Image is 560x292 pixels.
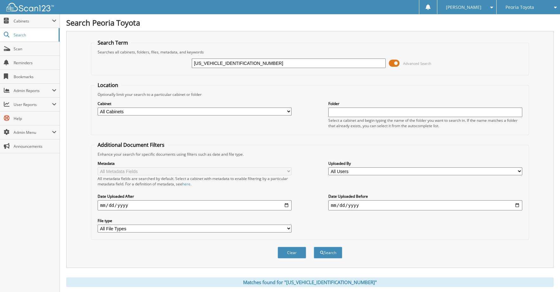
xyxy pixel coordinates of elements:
label: Metadata [98,161,292,166]
span: User Reports [14,102,52,107]
div: Matches found for "[US_VEHICLE_IDENTIFICATION_NUMBER]" [66,277,554,287]
h1: Search Peoria Toyota [66,17,554,28]
input: start [98,200,292,210]
span: Admin Reports [14,88,52,93]
span: Reminders [14,60,56,65]
img: scan123-logo-white.svg [6,3,54,11]
div: All metadata fields are searched by default. Select a cabinet with metadata to enable filtering b... [98,176,292,187]
label: Date Uploaded After [98,194,292,199]
label: Folder [328,101,522,106]
span: Help [14,116,56,121]
span: Peoria Toyota [505,5,534,9]
div: Select a cabinet and begin typing the name of the folder you want to search in. If the name match... [328,118,522,128]
a: here [182,181,190,187]
button: Search [314,247,342,258]
label: Date Uploaded Before [328,194,522,199]
legend: Additional Document Filters [94,141,168,148]
legend: Search Term [94,39,131,46]
span: Bookmarks [14,74,56,79]
span: Advanced Search [403,61,431,66]
input: end [328,200,522,210]
label: Uploaded By [328,161,522,166]
div: Optionally limit your search to a particular cabinet or folder [94,92,525,97]
span: Announcements [14,144,56,149]
label: File type [98,218,292,223]
div: Searches all cabinets, folders, files, metadata, and keywords [94,49,525,55]
div: Enhance your search for specific documents using filters such as date and file type. [94,152,525,157]
span: Cabinets [14,18,52,24]
label: Cabinet [98,101,292,106]
span: Scan [14,46,56,52]
span: Search [14,32,55,38]
span: Admin Menu [14,130,52,135]
legend: Location [94,82,121,89]
span: [PERSON_NAME] [446,5,481,9]
button: Clear [278,247,306,258]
